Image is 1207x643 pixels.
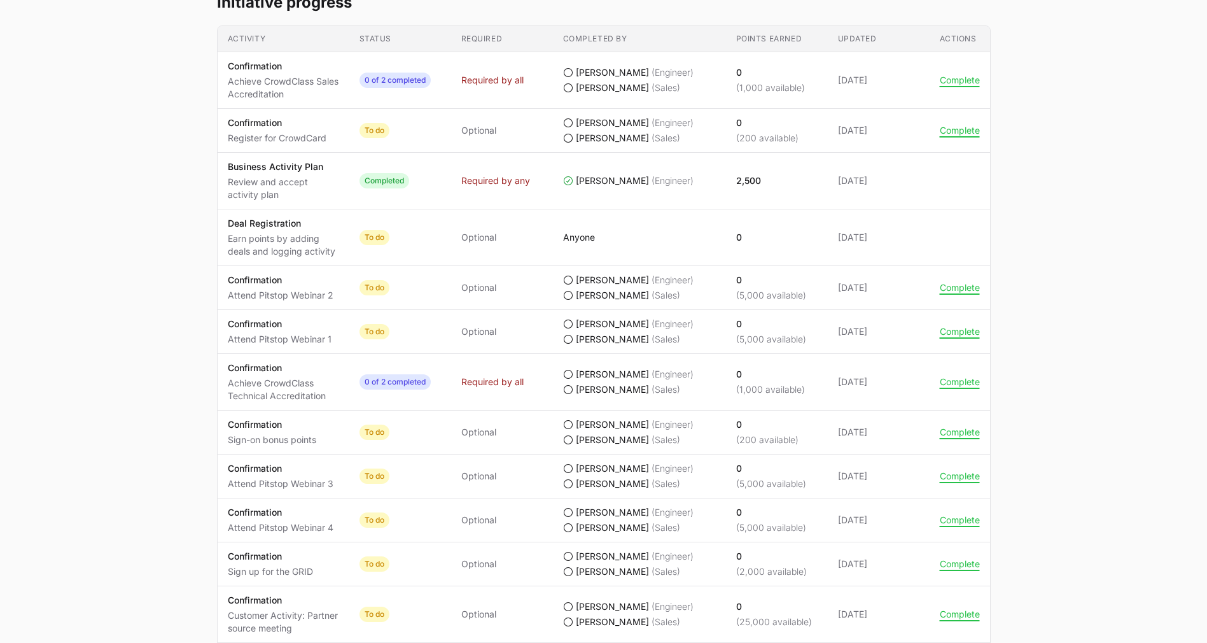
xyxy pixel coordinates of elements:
p: (5,000 available) [736,521,806,534]
button: Complete [940,74,980,86]
span: (Engineer) [652,174,694,187]
span: [PERSON_NAME] [576,521,649,534]
p: Confirmation [228,60,339,73]
p: Confirmation [228,506,333,519]
span: [PERSON_NAME] [576,318,649,330]
span: [PERSON_NAME] [576,117,649,129]
p: Achieve CrowdClass Sales Accreditation [228,75,339,101]
p: Confirmation [228,418,316,431]
p: Confirmation [228,550,313,563]
p: 0 [736,418,799,431]
p: 0 [736,66,805,79]
span: Required by all [461,74,524,87]
p: (5,000 available) [736,289,806,302]
p: 0 [736,506,806,519]
span: (Sales) [652,477,680,490]
span: (Engineer) [652,506,694,519]
p: Sign up for the GRID [228,565,313,578]
button: Complete [940,282,980,293]
p: Confirmation [228,117,326,129]
span: (Sales) [652,333,680,346]
p: Confirmation [228,362,339,374]
p: 0 [736,231,742,244]
span: (Sales) [652,383,680,396]
p: Attend Pitstop Webinar 4 [228,521,333,534]
span: [DATE] [838,558,919,570]
span: (Sales) [652,434,680,446]
p: Review and accept activity plan [228,176,339,201]
span: [PERSON_NAME] [576,462,649,475]
p: Attend Pitstop Webinar 1 [228,333,331,346]
span: [PERSON_NAME] [576,418,649,431]
p: Earn points by adding deals and logging activity [228,232,339,258]
p: 0 [736,550,807,563]
span: [PERSON_NAME] [576,66,649,79]
span: (Engineer) [652,462,694,475]
p: 0 [736,600,812,613]
span: [PERSON_NAME] [576,289,649,302]
button: Complete [940,470,980,482]
span: [PERSON_NAME] [576,600,649,613]
th: Updated [828,26,930,52]
p: Confirmation [228,318,331,330]
p: Confirmation [228,462,333,475]
span: (Sales) [652,565,680,578]
p: (1,000 available) [736,81,805,94]
button: Complete [940,326,980,337]
span: [DATE] [838,231,919,244]
p: 2,500 [736,174,761,187]
span: [PERSON_NAME] [576,174,649,187]
span: (Engineer) [652,600,694,613]
span: (Sales) [652,289,680,302]
span: (Engineer) [652,117,694,129]
p: Achieve CrowdClass Technical Accreditation [228,377,339,402]
span: Required by any [461,174,530,187]
p: (5,000 available) [736,333,806,346]
button: Complete [940,514,980,526]
button: Complete [940,376,980,388]
span: [DATE] [838,426,919,439]
span: (Engineer) [652,274,694,286]
span: (Engineer) [652,318,694,330]
span: (Sales) [652,81,680,94]
span: [PERSON_NAME] [576,333,649,346]
span: [DATE] [838,124,919,137]
th: Required [451,26,553,52]
p: (200 available) [736,434,799,446]
span: [PERSON_NAME] [576,616,649,628]
p: (1,000 available) [736,383,805,396]
span: Required by all [461,376,524,388]
span: [PERSON_NAME] [576,368,649,381]
span: (Engineer) [652,66,694,79]
p: Business Activity Plan [228,160,339,173]
span: Optional [461,558,496,570]
span: [DATE] [838,608,919,621]
span: Optional [461,470,496,483]
p: 0 [736,462,806,475]
span: [PERSON_NAME] [576,383,649,396]
span: (Sales) [652,616,680,628]
th: Completed by [553,26,726,52]
p: Register for CrowdCard [228,132,326,145]
p: Attend Pitstop Webinar 3 [228,477,333,490]
span: (Sales) [652,132,680,145]
span: (Engineer) [652,550,694,563]
span: [PERSON_NAME] [576,506,649,519]
p: (25,000 available) [736,616,812,628]
p: 0 [736,274,806,286]
span: (Engineer) [652,418,694,431]
span: (Sales) [652,521,680,534]
span: Optional [461,124,496,137]
p: 0 [736,117,799,129]
th: Actions [930,26,990,52]
p: Sign-on bonus points [228,434,316,446]
p: (2,000 available) [736,565,807,578]
p: Confirmation [228,274,333,286]
span: [PERSON_NAME] [576,132,649,145]
button: Complete [940,558,980,570]
span: [PERSON_NAME] [576,274,649,286]
span: [DATE] [838,74,919,87]
button: Complete [940,125,980,136]
p: Attend Pitstop Webinar 2 [228,289,333,302]
span: Optional [461,608,496,621]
